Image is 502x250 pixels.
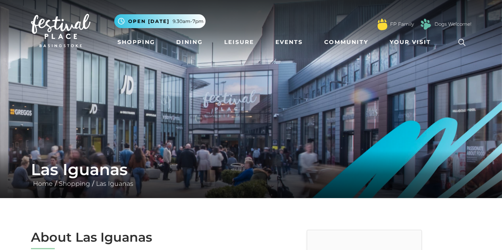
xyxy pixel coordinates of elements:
span: Your Visit [390,38,431,46]
h2: About Las Iguanas [31,230,245,245]
a: Leisure [221,35,257,50]
span: 9.30am-7pm [173,18,204,25]
a: Las Iguanas [94,180,135,187]
span: Open [DATE] [128,18,169,25]
img: Festival Place Logo [31,14,90,47]
a: Shopping [57,180,92,187]
a: Community [321,35,371,50]
a: Events [272,35,306,50]
button: Open [DATE] 9.30am-7pm [114,14,206,28]
a: Shopping [114,35,158,50]
h1: Las Iguanas [31,160,471,179]
div: / / [25,160,477,189]
a: Dogs Welcome! [435,21,471,28]
a: Home [31,180,55,187]
a: Dining [173,35,206,50]
a: FP Family [390,21,414,28]
a: Your Visit [387,35,438,50]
